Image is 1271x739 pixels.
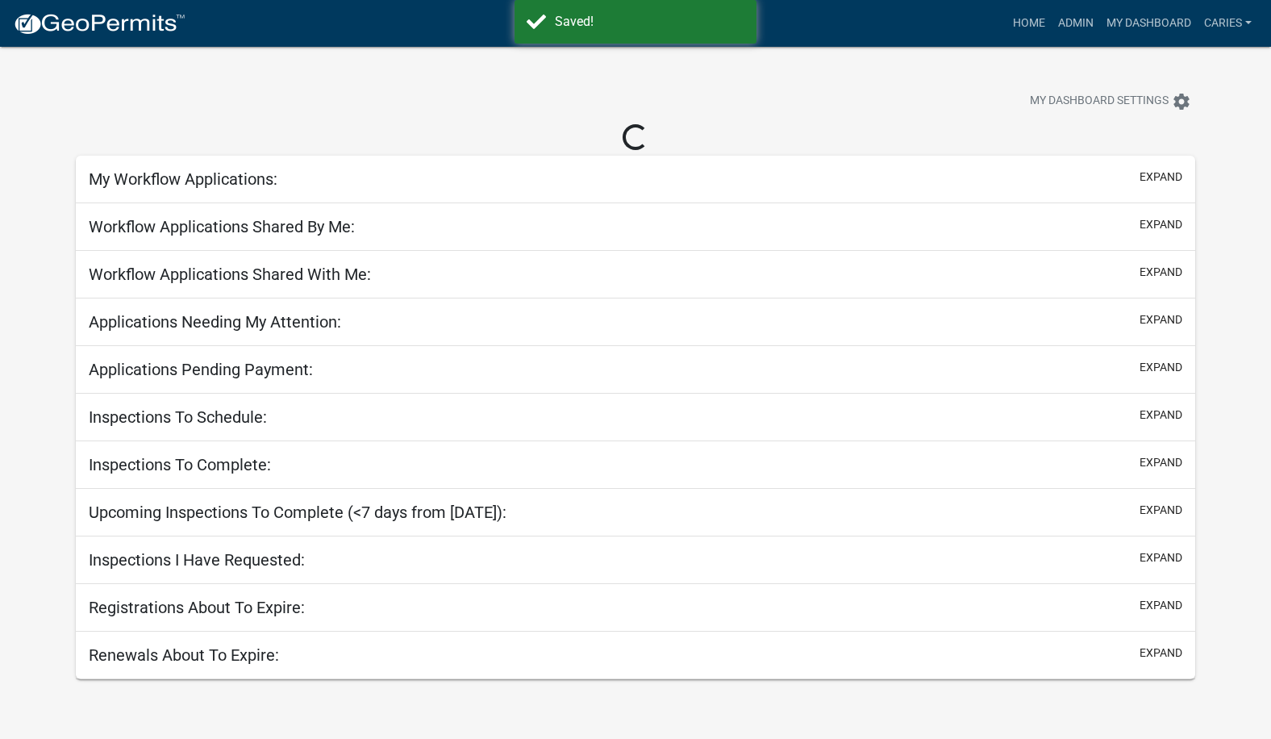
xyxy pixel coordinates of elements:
[89,312,341,332] h5: Applications Needing My Attention:
[1052,8,1100,39] a: Admin
[89,598,305,617] h5: Registrations About To Expire:
[89,360,313,379] h5: Applications Pending Payment:
[1140,311,1182,328] button: expand
[89,169,277,189] h5: My Workflow Applications:
[89,265,371,284] h5: Workflow Applications Shared With Me:
[1006,8,1052,39] a: Home
[1030,92,1169,111] span: My Dashboard Settings
[1140,454,1182,471] button: expand
[1140,407,1182,424] button: expand
[1140,597,1182,614] button: expand
[89,217,355,236] h5: Workflow Applications Shared By Me:
[1140,216,1182,233] button: expand
[1140,645,1182,662] button: expand
[1140,549,1182,566] button: expand
[89,550,305,570] h5: Inspections I Have Requested:
[1140,359,1182,376] button: expand
[1140,264,1182,281] button: expand
[1140,169,1182,186] button: expand
[89,645,279,665] h5: Renewals About To Expire:
[1172,92,1191,111] i: settings
[89,407,267,427] h5: Inspections To Schedule:
[1140,502,1182,519] button: expand
[1198,8,1258,39] a: CarieS
[89,503,506,522] h5: Upcoming Inspections To Complete (<7 days from [DATE]):
[555,12,744,31] div: Saved!
[1100,8,1198,39] a: My Dashboard
[1017,86,1204,117] button: My Dashboard Settingssettings
[89,455,271,474] h5: Inspections To Complete:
